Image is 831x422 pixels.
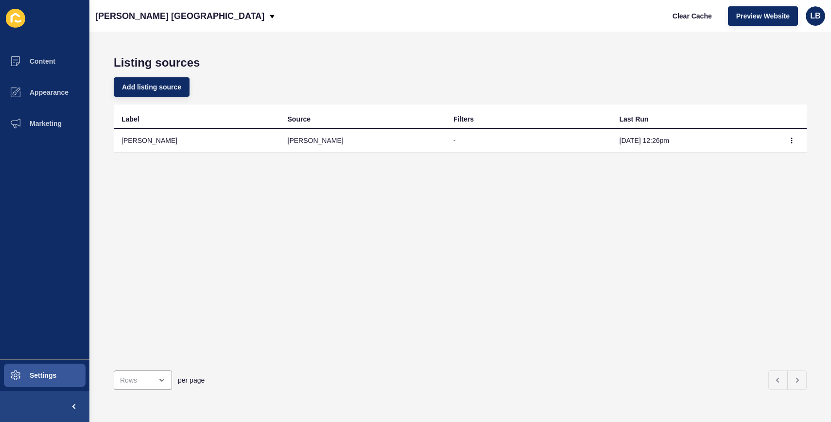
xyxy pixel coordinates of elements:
span: Clear Cache [673,11,712,21]
td: - [446,129,612,153]
span: per page [178,375,205,385]
span: LB [810,11,820,21]
span: Add listing source [122,82,181,92]
span: Preview Website [736,11,790,21]
div: Last Run [620,114,649,124]
div: open menu [114,370,172,390]
h1: Listing sources [114,56,807,70]
div: Source [288,114,311,124]
td: [PERSON_NAME] [280,129,446,153]
div: Label [121,114,139,124]
button: Clear Cache [664,6,720,26]
button: Preview Website [728,6,798,26]
td: [DATE] 12:26pm [612,129,778,153]
td: [PERSON_NAME] [114,129,280,153]
p: [PERSON_NAME] [GEOGRAPHIC_DATA] [95,4,264,28]
button: Add listing source [114,77,190,97]
div: Filters [453,114,474,124]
